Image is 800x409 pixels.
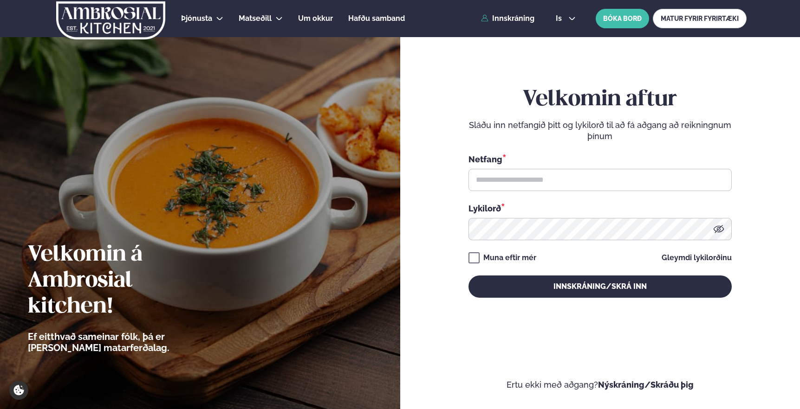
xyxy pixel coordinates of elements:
a: Þjónusta [181,13,212,24]
div: Netfang [468,153,732,165]
p: Ertu ekki með aðgang? [428,379,773,390]
span: Þjónusta [181,14,212,23]
span: Hafðu samband [348,14,405,23]
h2: Velkomin aftur [468,87,732,113]
a: Innskráning [481,14,534,23]
h2: Velkomin á Ambrosial kitchen! [28,242,221,320]
p: Ef eitthvað sameinar fólk, þá er [PERSON_NAME] matarferðalag. [28,331,221,353]
button: BÓKA BORÐ [596,9,649,28]
button: Innskráning/Skrá inn [468,275,732,298]
button: is [548,15,583,22]
a: Um okkur [298,13,333,24]
a: MATUR FYRIR FYRIRTÆKI [653,9,747,28]
span: Um okkur [298,14,333,23]
span: Matseðill [239,14,272,23]
img: logo [55,1,166,39]
span: is [556,15,565,22]
a: Matseðill [239,13,272,24]
p: Sláðu inn netfangið þitt og lykilorð til að fá aðgang að reikningnum þínum [468,120,732,142]
a: Cookie settings [9,381,28,400]
a: Nýskráning/Skráðu þig [598,380,694,390]
div: Lykilorð [468,202,732,214]
a: Hafðu samband [348,13,405,24]
a: Gleymdi lykilorðinu [662,254,732,262]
